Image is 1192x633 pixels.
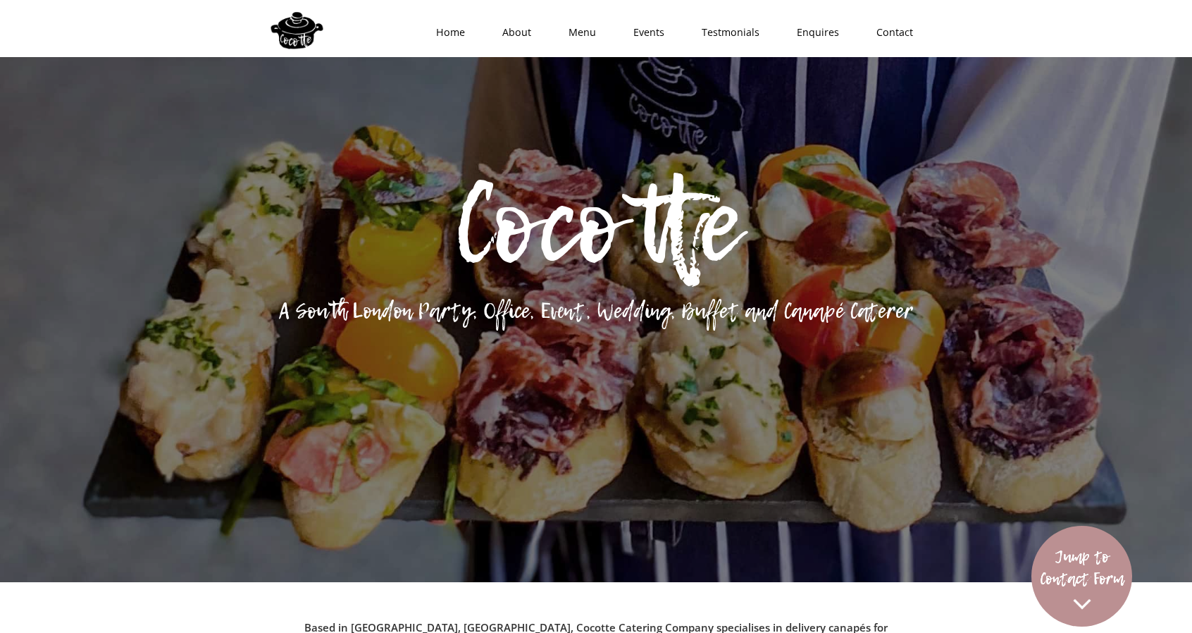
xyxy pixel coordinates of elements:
a: About [479,11,545,54]
a: Enquires [774,11,853,54]
a: Menu [545,11,610,54]
a: Events [610,11,678,54]
a: Home [413,11,479,54]
a: Testmonials [678,11,774,54]
a: Contact [853,11,927,54]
